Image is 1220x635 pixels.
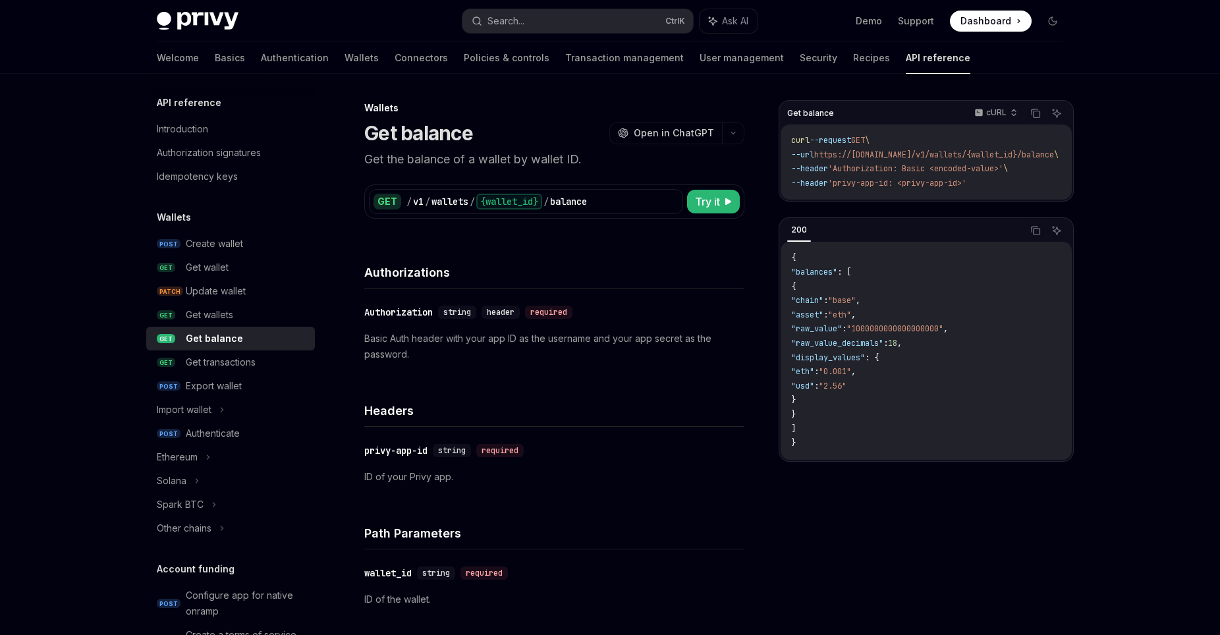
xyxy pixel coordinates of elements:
[186,426,240,441] div: Authenticate
[364,402,744,420] h4: Headers
[791,281,796,292] span: {
[791,437,796,448] span: }
[943,323,948,334] span: ,
[950,11,1032,32] a: Dashboard
[787,222,811,238] div: 200
[791,366,814,377] span: "eth"
[146,256,315,279] a: GETGet wallet
[1048,105,1065,122] button: Ask AI
[828,310,851,320] span: "eth"
[364,101,744,115] div: Wallets
[700,42,784,74] a: User management
[609,122,722,144] button: Open in ChatGPT
[186,588,307,619] div: Configure app for native onramp
[364,263,744,281] h4: Authorizations
[460,566,508,580] div: required
[1054,150,1059,160] span: \
[146,141,315,165] a: Authorization signatures
[443,307,471,317] span: string
[157,402,211,418] div: Import wallet
[464,42,549,74] a: Policies & controls
[543,195,549,208] div: /
[157,381,180,391] span: POST
[898,14,934,28] a: Support
[814,381,819,391] span: :
[828,163,1003,174] span: 'Authorization: Basic <encoded-value>'
[364,331,744,362] p: Basic Auth header with your app ID as the username and your app secret as the password.
[146,279,315,303] a: PATCHUpdate wallet
[413,195,424,208] div: v1
[470,195,475,208] div: /
[851,135,865,146] span: GET
[157,263,175,273] span: GET
[157,287,183,296] span: PATCH
[157,497,204,512] div: Spark BTC
[722,14,748,28] span: Ask AI
[791,381,814,391] span: "usd"
[431,195,468,208] div: wallets
[146,232,315,256] a: POSTCreate wallet
[487,13,524,29] div: Search...
[906,42,970,74] a: API reference
[186,307,233,323] div: Get wallets
[157,449,198,465] div: Ethereum
[791,150,814,160] span: --url
[888,338,897,348] span: 18
[791,295,823,306] span: "chain"
[565,42,684,74] a: Transaction management
[157,599,180,609] span: POST
[345,42,379,74] a: Wallets
[425,195,430,208] div: /
[814,366,819,377] span: :
[986,107,1007,118] p: cURL
[846,323,943,334] span: "1000000000000000000"
[146,117,315,141] a: Introduction
[157,239,180,249] span: POST
[700,9,758,33] button: Ask AI
[364,306,433,319] div: Authorization
[897,338,902,348] span: ,
[960,14,1011,28] span: Dashboard
[828,178,966,188] span: 'privy-app-id: <privy-app-id>'
[364,566,412,580] div: wallet_id
[438,445,466,456] span: string
[810,135,851,146] span: --request
[157,95,221,111] h5: API reference
[476,444,524,457] div: required
[828,295,856,306] span: "base"
[186,331,243,346] div: Get balance
[791,135,810,146] span: curl
[791,178,828,188] span: --header
[157,169,238,184] div: Idempotency keys
[823,295,828,306] span: :
[364,592,744,607] p: ID of the wallet.
[787,108,834,119] span: Get balance
[157,358,175,368] span: GET
[364,444,428,457] div: privy-app-id
[550,195,587,208] div: balance
[967,102,1023,124] button: cURL
[1027,222,1044,239] button: Copy the contents from the code block
[791,310,823,320] span: "asset"
[837,267,851,277] span: : [
[695,194,720,209] span: Try it
[157,12,238,30] img: dark logo
[819,381,846,391] span: "2.56"
[157,209,191,225] h5: Wallets
[865,352,879,363] span: : {
[157,121,208,137] div: Introduction
[186,354,256,370] div: Get transactions
[1003,163,1008,174] span: \
[791,323,842,334] span: "raw_value"
[525,306,572,319] div: required
[157,310,175,320] span: GET
[157,473,186,489] div: Solana
[1027,105,1044,122] button: Copy the contents from the code block
[791,338,883,348] span: "raw_value_decimals"
[146,374,315,398] a: POSTExport wallet
[395,42,448,74] a: Connectors
[261,42,329,74] a: Authentication
[146,584,315,623] a: POSTConfigure app for native onramp
[487,307,514,317] span: header
[364,150,744,169] p: Get the balance of a wallet by wallet ID.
